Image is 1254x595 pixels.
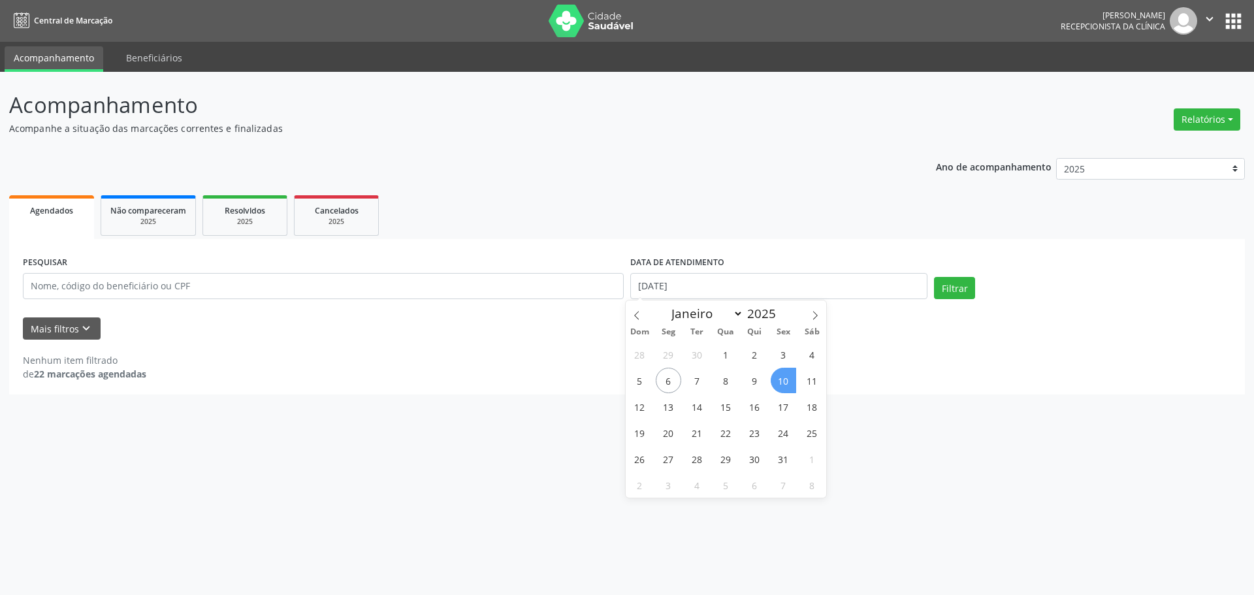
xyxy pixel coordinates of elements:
[683,328,711,336] span: Ter
[654,328,683,336] span: Seg
[713,342,739,367] span: Outubro 1, 2025
[627,368,652,393] span: Outubro 5, 2025
[627,420,652,445] span: Outubro 19, 2025
[626,328,654,336] span: Dom
[1222,10,1245,33] button: apps
[1170,7,1197,35] img: img
[117,46,191,69] a: Beneficiários
[1174,108,1240,131] button: Relatórios
[799,342,825,367] span: Outubro 4, 2025
[684,446,710,472] span: Outubro 28, 2025
[797,328,826,336] span: Sáb
[627,342,652,367] span: Setembro 28, 2025
[799,446,825,472] span: Novembro 1, 2025
[9,89,874,121] p: Acompanhamento
[799,368,825,393] span: Outubro 11, 2025
[771,394,796,419] span: Outubro 17, 2025
[666,304,744,323] select: Month
[684,394,710,419] span: Outubro 14, 2025
[713,394,739,419] span: Outubro 15, 2025
[713,368,739,393] span: Outubro 8, 2025
[656,420,681,445] span: Outubro 20, 2025
[110,205,186,216] span: Não compareceram
[713,446,739,472] span: Outubro 29, 2025
[23,317,101,340] button: Mais filtroskeyboard_arrow_down
[9,10,112,31] a: Central de Marcação
[656,394,681,419] span: Outubro 13, 2025
[743,305,786,322] input: Year
[742,472,767,498] span: Novembro 6, 2025
[30,205,73,216] span: Agendados
[740,328,769,336] span: Qui
[1061,10,1165,21] div: [PERSON_NAME]
[771,342,796,367] span: Outubro 3, 2025
[656,342,681,367] span: Setembro 29, 2025
[1061,21,1165,32] span: Recepcionista da clínica
[684,342,710,367] span: Setembro 30, 2025
[742,446,767,472] span: Outubro 30, 2025
[769,328,797,336] span: Sex
[711,328,740,336] span: Qua
[684,472,710,498] span: Novembro 4, 2025
[742,420,767,445] span: Outubro 23, 2025
[799,472,825,498] span: Novembro 8, 2025
[34,368,146,380] strong: 22 marcações agendadas
[742,368,767,393] span: Outubro 9, 2025
[23,273,624,299] input: Nome, código do beneficiário ou CPF
[684,420,710,445] span: Outubro 21, 2025
[1202,12,1217,26] i: 
[23,353,146,367] div: Nenhum item filtrado
[23,367,146,381] div: de
[1197,7,1222,35] button: 
[713,472,739,498] span: Novembro 5, 2025
[9,121,874,135] p: Acompanhe a situação das marcações correntes e finalizadas
[212,217,278,227] div: 2025
[630,273,927,299] input: Selecione um intervalo
[771,446,796,472] span: Outubro 31, 2025
[936,158,1052,174] p: Ano de acompanhamento
[799,394,825,419] span: Outubro 18, 2025
[304,217,369,227] div: 2025
[627,472,652,498] span: Novembro 2, 2025
[110,217,186,227] div: 2025
[799,420,825,445] span: Outubro 25, 2025
[630,253,724,273] label: DATA DE ATENDIMENTO
[627,394,652,419] span: Outubro 12, 2025
[225,205,265,216] span: Resolvidos
[315,205,359,216] span: Cancelados
[34,15,112,26] span: Central de Marcação
[742,342,767,367] span: Outubro 2, 2025
[684,368,710,393] span: Outubro 7, 2025
[656,446,681,472] span: Outubro 27, 2025
[627,446,652,472] span: Outubro 26, 2025
[656,368,681,393] span: Outubro 6, 2025
[5,46,103,72] a: Acompanhamento
[742,394,767,419] span: Outubro 16, 2025
[771,472,796,498] span: Novembro 7, 2025
[656,472,681,498] span: Novembro 3, 2025
[934,277,975,299] button: Filtrar
[23,253,67,273] label: PESQUISAR
[771,368,796,393] span: Outubro 10, 2025
[771,420,796,445] span: Outubro 24, 2025
[79,321,93,336] i: keyboard_arrow_down
[713,420,739,445] span: Outubro 22, 2025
